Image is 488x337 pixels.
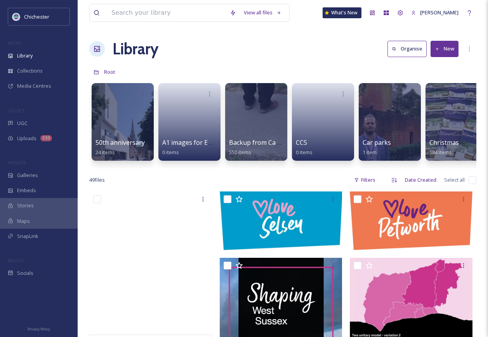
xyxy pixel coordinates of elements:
[17,233,38,240] span: SnapLink
[296,149,313,156] span: 0 items
[363,138,391,147] span: Car parks
[229,149,251,156] span: 550 items
[162,149,179,156] span: 0 items
[429,138,459,147] span: Christmas
[8,40,21,46] span: MEDIA
[17,172,38,179] span: Galleries
[240,5,285,20] a: View all files
[12,13,20,21] img: Logo_of_Chichester_District_Council.png
[108,4,226,21] input: Search your library
[363,139,391,156] a: Car parks1 item
[96,149,115,156] span: 24 items
[387,41,431,57] a: Organise
[407,5,462,20] a: [PERSON_NAME]
[17,52,33,59] span: Library
[17,67,43,75] span: Collections
[229,139,291,156] a: Backup from Camera550 items
[420,9,458,16] span: [PERSON_NAME]
[28,327,50,332] span: Privacy Policy
[17,187,36,194] span: Embeds
[162,138,232,147] span: A1 images for EPH walls
[429,149,452,156] span: 184 items
[40,135,52,141] div: 233
[363,149,377,156] span: 1 item
[89,176,105,184] span: 49 file s
[387,41,427,57] button: Organise
[401,172,440,188] div: Date Created
[113,37,158,61] a: Library
[431,41,458,57] button: New
[104,67,115,76] a: Root
[96,139,145,156] a: 50th anniversary24 items
[8,108,24,113] span: COLLECT
[17,217,30,225] span: Maps
[104,68,115,75] span: Root
[220,191,342,250] img: LoveSelsey-RGB.jpg
[162,139,232,156] a: A1 images for EPH walls0 items
[229,138,291,147] span: Backup from Camera
[17,202,34,209] span: Stories
[17,135,36,142] span: Uploads
[429,139,459,156] a: Christmas184 items
[24,13,49,20] span: Chichester
[96,138,145,147] span: 50th anniversary
[17,269,33,277] span: Socials
[444,176,465,184] span: Select all
[8,257,23,263] span: SOCIALS
[350,191,472,250] img: LovePetworth-RGB.jpg
[17,82,51,90] span: Media Centres
[8,160,26,165] span: WIDGETS
[323,7,361,18] a: What's New
[296,139,313,156] a: CCS0 items
[350,172,379,188] div: Filters
[296,138,307,147] span: CCS
[17,120,28,127] span: UGC
[28,324,50,333] a: Privacy Policy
